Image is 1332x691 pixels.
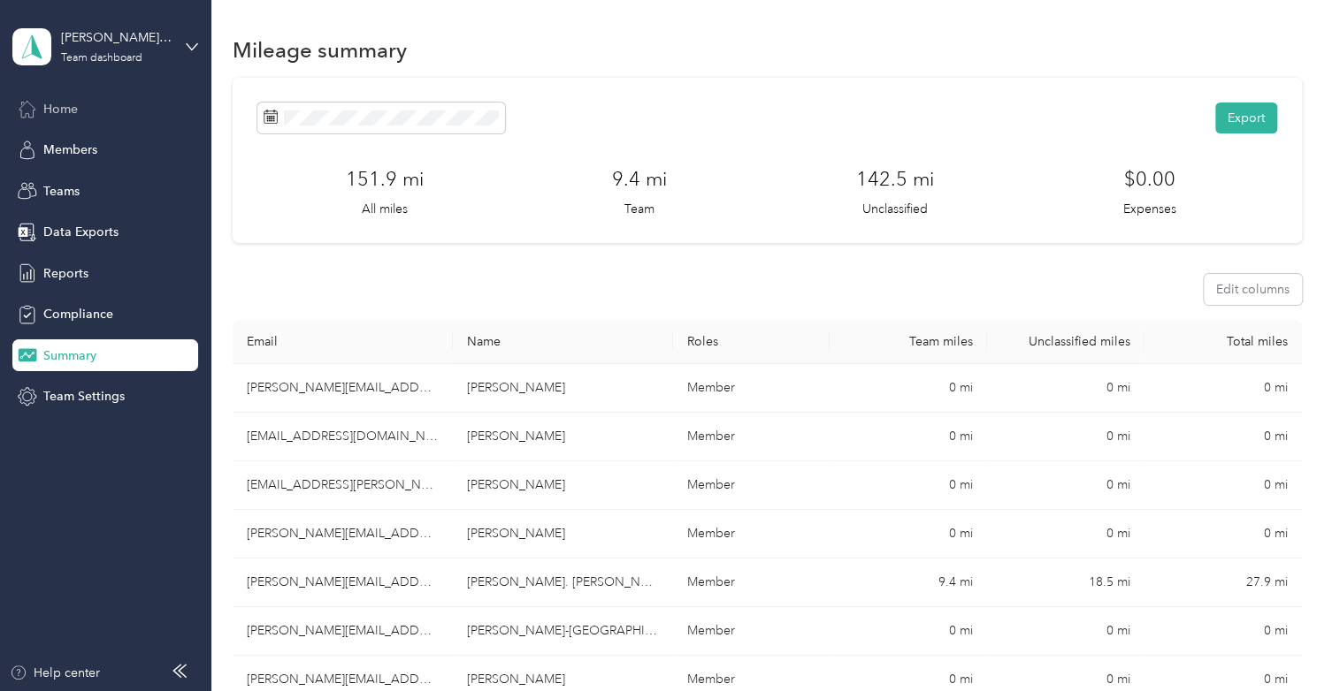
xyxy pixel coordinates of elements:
td: Member [673,558,831,607]
th: Unclassified miles [987,320,1144,364]
td: 0 mi [1144,364,1302,413]
h3: 9.4 mi [612,164,667,194]
td: Member [673,510,831,558]
td: 0 mi [1144,607,1302,656]
td: 0 mi [1144,413,1302,461]
td: Ranlee Hong [453,413,673,461]
th: Email [233,320,453,364]
span: Teams [43,182,80,201]
h3: 151.9 mi [346,164,424,194]
h3: $0.00 [1123,164,1175,194]
button: Help center [10,664,100,682]
td: Shannon R. Burg-Dallas [453,607,673,656]
td: 0 mi [830,607,987,656]
th: Name [453,320,673,364]
td: 0 mi [830,510,987,558]
td: 0 mi [830,413,987,461]
td: 0 mi [830,461,987,510]
div: Team dashboard [61,53,142,64]
p: Team [624,200,655,218]
td: lisa.cheng@navenhealth.com [233,364,453,413]
td: Rimma Nizamova [453,510,673,558]
td: shannon.dallas@navenhealth.com [233,607,453,656]
p: All miles [362,200,408,218]
td: 0 mi [987,364,1144,413]
td: Member [673,413,831,461]
td: Member [673,364,831,413]
td: Lisa Y Cheng [453,364,673,413]
td: 0 mi [987,607,1144,656]
td: 0 mi [987,413,1144,461]
td: 0 mi [1144,510,1302,558]
th: Team miles [830,320,987,364]
td: 9.4 mi [830,558,987,607]
button: Edit columns [1204,274,1302,305]
h3: 142.5 mi [855,164,933,194]
span: Compliance [43,305,113,323]
p: Unclassified [861,200,927,218]
span: Members [43,140,97,159]
td: yanjun.chang@navenhealth.com [233,461,453,510]
span: Team Settings [43,387,125,406]
td: Member [673,607,831,656]
h1: Mileage summary [233,41,407,59]
span: Data Exports [43,223,119,241]
span: Home [43,100,78,118]
td: Yanjun Chang [453,461,673,510]
td: 0 mi [987,510,1144,558]
td: 0 mi [987,461,1144,510]
th: Total miles [1144,320,1302,364]
span: Reports [43,264,88,283]
td: 0 mi [1144,461,1302,510]
button: Export [1215,103,1277,133]
td: ranlee.hong@navenhealth.com [233,413,453,461]
iframe: Everlance-gr Chat Button Frame [1233,592,1332,691]
td: Nadia GA. Smith-Willacy [453,558,673,607]
td: Member [673,461,831,510]
p: Expenses [1122,200,1175,218]
td: nadia.smith@navenhealth.com [233,558,453,607]
span: Summary [43,346,96,365]
td: 27.9 mi [1144,558,1302,607]
td: 0 mi [830,364,987,413]
td: rimma.nizamova@navenhealth.com [233,510,453,558]
div: [PERSON_NAME][EMAIL_ADDRESS][PERSON_NAME][DOMAIN_NAME] [61,28,172,47]
td: 18.5 mi [987,558,1144,607]
th: Roles [673,320,831,364]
